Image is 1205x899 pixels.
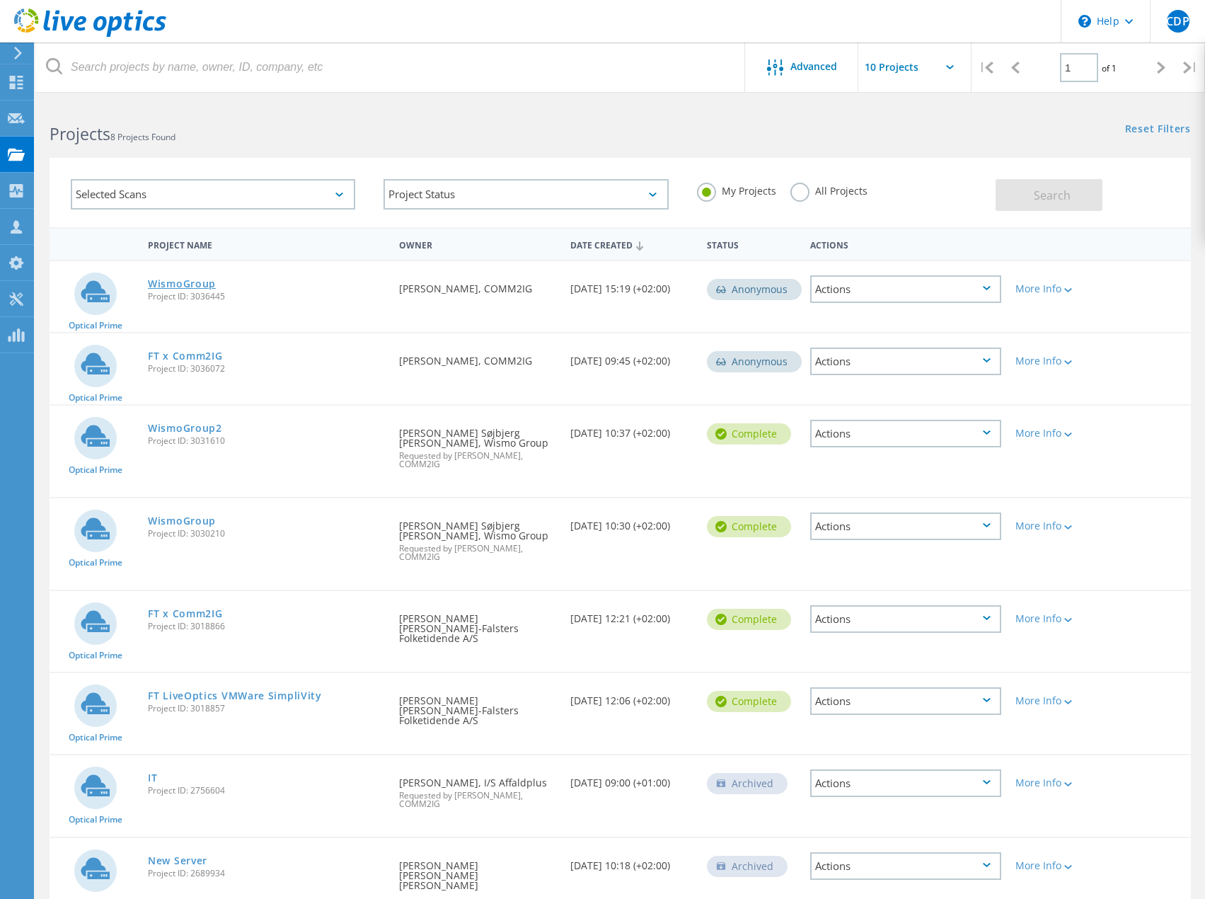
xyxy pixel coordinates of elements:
[392,333,563,380] div: [PERSON_NAME], COMM2IG
[810,513,1001,540] div: Actions
[1102,62,1117,74] span: of 1
[148,437,385,445] span: Project ID: 3031610
[707,856,788,877] div: Archived
[148,351,222,361] a: FT x Comm2IG
[69,733,122,742] span: Optical Prime
[1015,356,1092,366] div: More Info
[148,786,385,795] span: Project ID: 2756604
[707,423,791,445] div: Complete
[810,769,1001,797] div: Actions
[790,62,837,71] span: Advanced
[563,498,700,545] div: [DATE] 10:30 (+02:00)
[50,122,110,145] b: Projects
[148,856,207,866] a: New Server
[810,605,1001,633] div: Actions
[141,231,392,257] div: Project Name
[563,755,700,802] div: [DATE] 09:00 (+01:00)
[392,591,563,658] div: [PERSON_NAME] [PERSON_NAME]-Falsters Folketidende A/S
[392,673,563,740] div: [PERSON_NAME] [PERSON_NAME]-Falsters Folketidende A/S
[563,333,700,380] div: [DATE] 09:45 (+02:00)
[707,609,791,630] div: Complete
[1015,614,1092,624] div: More Info
[35,42,746,92] input: Search projects by name, owner, ID, company, etc
[399,791,556,808] span: Requested by [PERSON_NAME], COMM2IG
[148,773,157,783] a: IT
[1015,284,1092,294] div: More Info
[148,609,222,619] a: FT x Comm2IG
[1078,15,1091,28] svg: \n
[384,179,668,210] div: Project Status
[563,406,700,452] div: [DATE] 10:37 (+02:00)
[810,852,1001,880] div: Actions
[148,365,385,373] span: Project ID: 3036072
[148,516,216,526] a: WismoGroup
[1015,428,1092,438] div: More Info
[803,231,1008,257] div: Actions
[148,279,216,289] a: WismoGroup
[996,179,1102,211] button: Search
[810,687,1001,715] div: Actions
[69,321,122,330] span: Optical Prime
[110,131,175,143] span: 8 Projects Found
[69,815,122,824] span: Optical Prime
[697,183,776,196] label: My Projects
[563,673,700,720] div: [DATE] 12:06 (+02:00)
[71,179,355,210] div: Selected Scans
[563,231,700,258] div: Date Created
[148,529,385,538] span: Project ID: 3030210
[563,591,700,638] div: [DATE] 12:21 (+02:00)
[810,420,1001,447] div: Actions
[1176,42,1205,93] div: |
[790,183,867,196] label: All Projects
[14,30,166,40] a: Live Optics Dashboard
[707,279,802,300] div: Anonymous
[1034,188,1071,203] span: Search
[399,544,556,561] span: Requested by [PERSON_NAME], COMM2IG
[392,231,563,257] div: Owner
[399,452,556,469] span: Requested by [PERSON_NAME], COMM2IG
[148,423,222,433] a: WismoGroup2
[1015,861,1092,871] div: More Info
[148,691,322,701] a: FT LiveOptics VMWare SimpliVity
[1015,778,1092,788] div: More Info
[148,869,385,878] span: Project ID: 2689934
[392,261,563,308] div: [PERSON_NAME], COMM2IG
[707,691,791,712] div: Complete
[1015,696,1092,706] div: More Info
[563,838,700,885] div: [DATE] 10:18 (+02:00)
[1015,521,1092,531] div: More Info
[69,651,122,660] span: Optical Prime
[69,466,122,474] span: Optical Prime
[810,275,1001,303] div: Actions
[148,622,385,631] span: Project ID: 3018866
[69,394,122,402] span: Optical Prime
[707,351,802,372] div: Anonymous
[392,406,563,483] div: [PERSON_NAME] Søjbjerg [PERSON_NAME], Wismo Group
[810,348,1001,375] div: Actions
[707,773,788,794] div: Archived
[392,498,563,576] div: [PERSON_NAME] Søjbjerg [PERSON_NAME], Wismo Group
[1125,124,1191,136] a: Reset Filters
[972,42,1001,93] div: |
[148,704,385,713] span: Project ID: 3018857
[707,516,791,537] div: Complete
[392,755,563,823] div: [PERSON_NAME], I/S Affaldplus
[1166,16,1189,27] span: CDP
[148,292,385,301] span: Project ID: 3036445
[69,559,122,567] span: Optical Prime
[563,261,700,308] div: [DATE] 15:19 (+02:00)
[700,231,802,257] div: Status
